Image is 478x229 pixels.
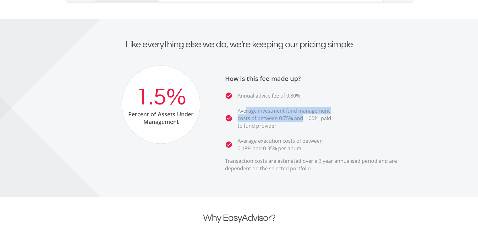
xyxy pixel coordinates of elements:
h3: How is this fee made up? [225,75,414,82]
i: check_circle [225,92,233,99]
i: check_circle [225,141,233,148]
h2: Why EasyAdvisor? [65,212,414,223]
div: Percent of Assets Under Management [122,110,200,125]
p: Average investment fund management costs of between 0.75% and 1.00%, paid to fund provider [238,107,335,129]
p: Average execution costs of between 0.18% and 0.35% per anum [238,137,335,152]
h2: Like everything else we do, we're keeping our pricing simple [65,39,414,50]
p: Transaction costs are estimated over a 3 year annualised period and are dependent on the selected... [225,157,414,172]
p: Annual advice fee of 0.30% [238,92,300,99]
i: check_circle [225,114,233,122]
div: 1.5% [136,84,186,110]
